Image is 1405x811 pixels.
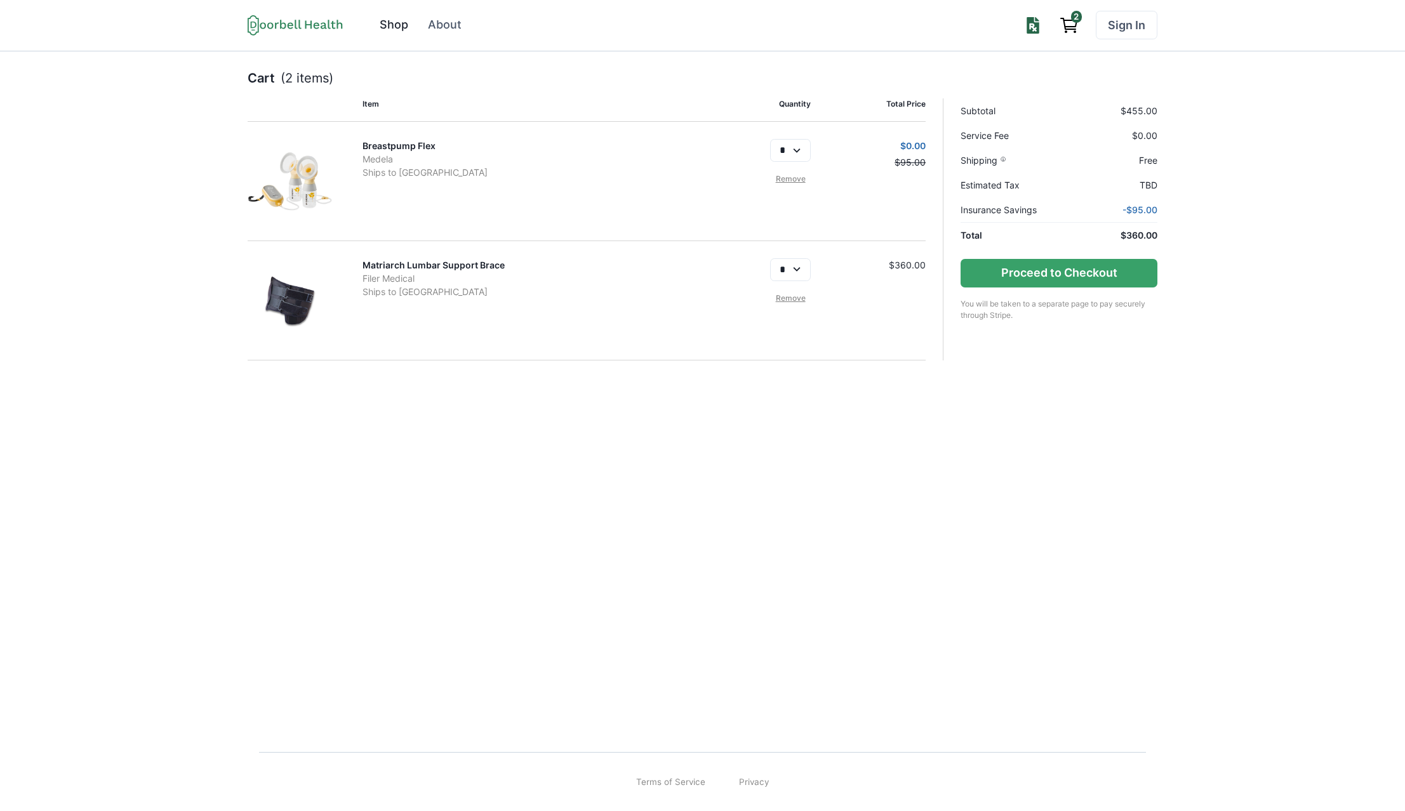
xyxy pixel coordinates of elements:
p: $360.00 [822,258,926,272]
p: Estimated Tax [961,178,1053,192]
button: Proceed to Checkout [961,259,1157,287]
a: Matriarch Lumbar Support Brace [363,260,505,270]
p: $0.00 [1065,129,1157,142]
img: wu1ofuyzz2pb86d2jgprv8htehmy [248,139,332,223]
a: Privacy [739,775,769,788]
p: Medela [363,152,696,166]
p: Subtotal [961,104,1053,117]
p: You will be taken to a separate page to pay securely through Stripe. [961,298,1157,321]
img: zp0fad4xa4iezafu1meeogqmf76v [248,258,332,343]
a: Sign In [1096,11,1157,39]
p: TBD [1065,178,1157,192]
select: Select quantity [770,258,811,281]
span: 2 [1071,11,1082,22]
div: About [428,16,462,34]
a: Remove [770,173,811,185]
span: Shipping [961,154,997,167]
p: - $95.00 [1122,203,1157,216]
p: Total Price [822,98,926,110]
a: View cart [1053,11,1085,39]
a: Shop [371,11,417,39]
p: Ships to [GEOGRAPHIC_DATA] [363,166,696,179]
p: $95.00 [822,155,926,169]
p: Ships to [GEOGRAPHIC_DATA] [363,285,696,298]
button: Upload prescription [1019,11,1048,39]
p: Free [1065,154,1157,167]
p: (2 items) [281,69,333,88]
p: Cart [248,69,275,88]
a: Breastpump Flex [363,140,436,151]
p: Service Fee [961,129,1053,142]
p: $0.00 [822,139,926,152]
p: Insurance Savings [961,203,1053,216]
p: $455.00 [1065,104,1157,117]
a: Remove [770,293,811,304]
div: Shop [380,16,408,34]
p: Total [961,228,1053,242]
select: Select quantity [770,139,811,162]
a: About [420,11,470,39]
p: Item [363,98,696,110]
p: $360.00 [1065,228,1157,242]
p: Filer Medical [363,272,696,285]
a: Terms of Service [636,775,705,788]
p: Quantity [707,98,811,110]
